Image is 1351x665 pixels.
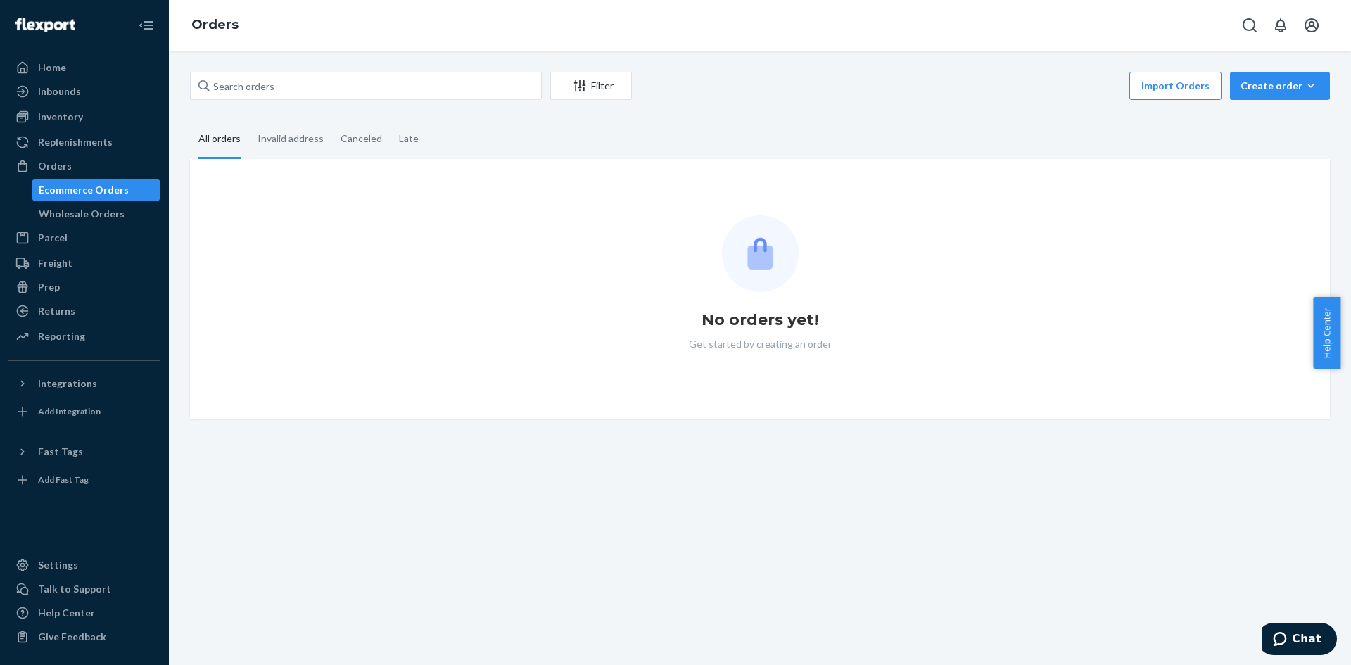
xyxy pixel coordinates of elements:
[191,17,239,32] a: Orders
[38,135,113,149] div: Replenishments
[341,120,382,157] div: Canceled
[551,79,631,93] div: Filter
[38,582,111,596] div: Talk to Support
[39,207,125,221] div: Wholesale Orders
[8,131,160,153] a: Replenishments
[8,602,160,624] a: Help Center
[38,445,83,459] div: Fast Tags
[8,441,160,463] button: Fast Tags
[1241,79,1319,93] div: Create order
[8,56,160,79] a: Home
[38,376,97,391] div: Integrations
[8,626,160,648] button: Give Feedback
[1262,623,1337,658] iframe: Opens a widget where you can chat to one of our agents
[8,372,160,395] button: Integrations
[38,474,89,486] div: Add Fast Tag
[8,325,160,348] a: Reporting
[38,256,72,270] div: Freight
[1267,11,1295,39] button: Open notifications
[38,606,95,620] div: Help Center
[8,227,160,249] a: Parcel
[8,554,160,576] a: Settings
[258,120,324,157] div: Invalid address
[8,80,160,103] a: Inbounds
[8,155,160,177] a: Orders
[8,469,160,491] a: Add Fast Tag
[38,405,101,417] div: Add Integration
[8,400,160,423] a: Add Integration
[38,84,81,99] div: Inbounds
[1236,11,1264,39] button: Open Search Box
[38,630,106,644] div: Give Feedback
[38,159,72,173] div: Orders
[38,329,85,343] div: Reporting
[190,72,542,100] input: Search orders
[132,11,160,39] button: Close Navigation
[39,183,129,197] div: Ecommerce Orders
[32,203,161,225] a: Wholesale Orders
[1230,72,1330,100] button: Create order
[550,72,632,100] button: Filter
[38,304,75,318] div: Returns
[38,280,60,294] div: Prep
[8,300,160,322] a: Returns
[1298,11,1326,39] button: Open account menu
[32,179,161,201] a: Ecommerce Orders
[180,5,250,46] ol: breadcrumbs
[702,309,818,331] h1: No orders yet!
[38,558,78,572] div: Settings
[8,276,160,298] a: Prep
[15,18,75,32] img: Flexport logo
[198,120,241,159] div: All orders
[1129,72,1222,100] button: Import Orders
[8,578,160,600] button: Talk to Support
[38,110,83,124] div: Inventory
[399,120,419,157] div: Late
[38,231,68,245] div: Parcel
[689,337,832,351] p: Get started by creating an order
[1313,297,1340,369] button: Help Center
[8,106,160,128] a: Inventory
[38,61,66,75] div: Home
[8,252,160,274] a: Freight
[722,215,799,292] img: Empty list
